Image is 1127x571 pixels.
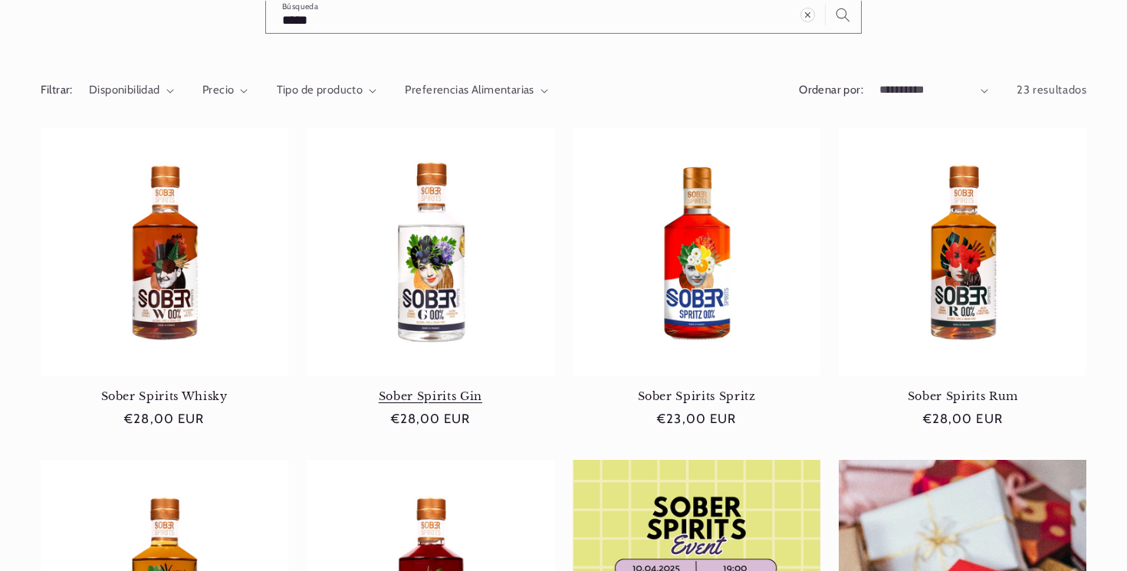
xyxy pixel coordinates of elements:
a: Sober Spirits Spritz [573,389,820,403]
label: Ordenar por: [799,83,863,97]
h2: Filtrar: [41,82,73,99]
summary: Tipo de producto (0 seleccionado) [277,82,377,99]
span: Disponibilidad [89,83,160,97]
span: Precio [202,83,235,97]
a: Sober Spirits Rum [839,389,1086,403]
span: Tipo de producto [277,83,363,97]
a: Sober Spirits Whisky [41,389,288,403]
summary: Preferencias Alimentarias (0 seleccionado) [405,82,548,99]
summary: Precio [202,82,248,99]
a: Sober Spirits Gin [307,389,554,403]
summary: Disponibilidad (0 seleccionado) [89,82,174,99]
span: Preferencias Alimentarias [405,83,534,97]
span: 23 resultados [1017,83,1086,97]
